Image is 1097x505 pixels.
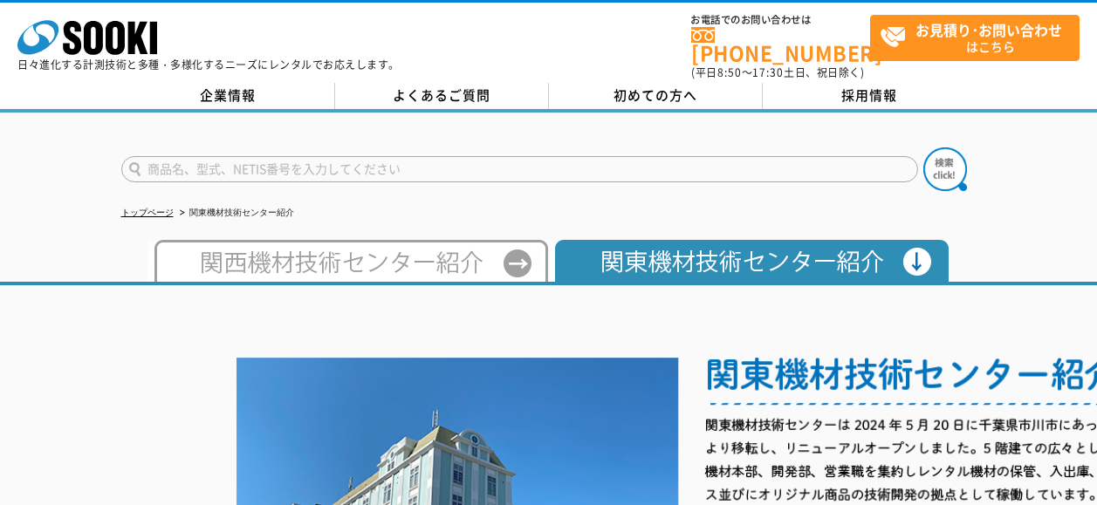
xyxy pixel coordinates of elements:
[147,265,548,278] a: 西日本テクニカルセンター紹介
[880,16,1079,59] span: はこちら
[335,83,549,109] a: よくあるご質問
[915,19,1062,40] strong: お見積り･お問い合わせ
[870,15,1080,61] a: お見積り･お問い合わせはこちら
[691,27,870,63] a: [PHONE_NUMBER]
[548,240,950,282] img: 関東機材技術センター紹介
[17,59,400,70] p: 日々進化する計測技術と多種・多様化するニーズにレンタルでお応えします。
[752,65,784,80] span: 17:30
[614,85,697,105] span: 初めての方へ
[763,83,977,109] a: 採用情報
[548,265,950,278] a: 関東機材技術センター紹介
[691,65,864,80] span: (平日 ～ 土日、祝日除く)
[691,15,870,25] span: お電話でのお問い合わせは
[923,147,967,191] img: btn_search.png
[121,208,174,217] a: トップページ
[717,65,742,80] span: 8:50
[549,83,763,109] a: 初めての方へ
[147,240,548,282] img: 西日本テクニカルセンター紹介
[121,156,918,182] input: 商品名、型式、NETIS番号を入力してください
[121,83,335,109] a: 企業情報
[176,204,294,222] li: 関東機材技術センター紹介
